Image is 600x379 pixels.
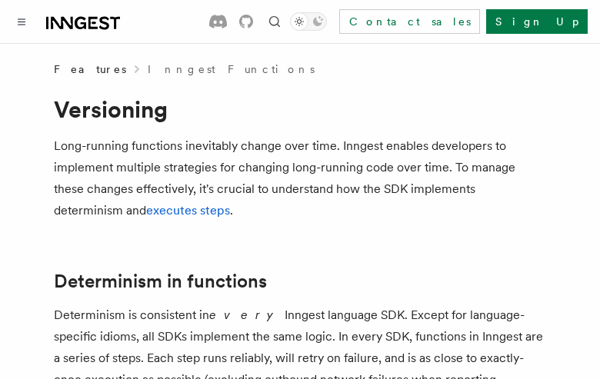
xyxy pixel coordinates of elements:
button: Find something... [265,12,284,31]
a: Determinism in functions [54,271,267,292]
a: executes steps [146,203,230,218]
button: Toggle navigation [12,12,31,31]
a: Inngest Functions [148,62,315,77]
em: every [209,308,285,322]
p: Long-running functions inevitably change over time. Inngest enables developers to implement multi... [54,135,546,221]
h1: Versioning [54,95,546,123]
a: Contact sales [339,9,480,34]
span: Features [54,62,126,77]
button: Toggle dark mode [290,12,327,31]
a: Sign Up [486,9,588,34]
